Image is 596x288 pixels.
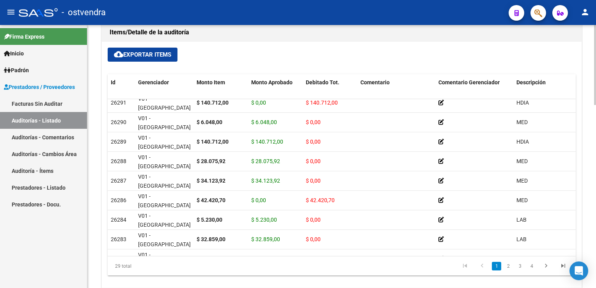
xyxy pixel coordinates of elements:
[580,7,590,17] mat-icon: person
[251,119,277,125] span: $ 6.048,00
[108,74,135,108] datatable-header-cell: Id
[138,174,191,189] span: V01 - [GEOGRAPHIC_DATA]
[360,79,390,85] span: Comentario
[111,79,115,85] span: Id
[4,32,44,41] span: Firma Express
[306,119,321,125] span: $ 0,00
[108,48,177,62] button: Exportar Items
[111,100,126,106] span: 26291
[435,74,513,108] datatable-header-cell: Comentario Gerenciador
[475,262,490,270] a: go to previous page
[138,135,191,150] span: V01 - [GEOGRAPHIC_DATA]
[516,119,528,125] span: MED
[251,79,293,85] span: Monto Aprobado
[248,74,303,108] datatable-header-cell: Monto Aprobado
[138,252,191,267] span: V01 - [GEOGRAPHIC_DATA]
[504,262,513,270] a: 2
[197,178,225,184] strong: $ 34.123,92
[516,197,528,203] span: MED
[197,119,222,125] strong: $ 6.048,00
[251,256,280,262] span: $ 19.496,00
[303,74,357,108] datatable-header-cell: Debitado Tot.
[527,262,536,270] a: 4
[516,100,529,106] span: HDIA
[502,260,514,273] li: page 2
[516,178,528,184] span: MED
[197,158,225,164] strong: $ 28.075,92
[138,232,191,247] span: V01 - [GEOGRAPHIC_DATA]
[111,119,126,125] span: 26290
[111,256,126,262] span: 26282
[251,178,280,184] span: $ 34.123,92
[306,197,335,203] span: $ 42.420,70
[4,83,75,91] span: Prestadores / Proveedores
[306,256,321,262] span: $ 0,00
[516,139,529,145] span: HDIA
[4,66,29,75] span: Padrón
[111,236,126,242] span: 26283
[556,262,571,270] a: go to last page
[138,193,191,208] span: V01 - [GEOGRAPHIC_DATA]
[251,197,266,203] span: $ 0,00
[138,154,191,169] span: V01 - [GEOGRAPHIC_DATA]
[516,217,527,223] span: LAB
[197,79,225,85] span: Monto Item
[111,178,126,184] span: 26287
[306,139,321,145] span: $ 0,00
[515,262,525,270] a: 3
[514,260,526,273] li: page 3
[492,262,501,270] a: 1
[438,79,500,85] span: Comentario Gerenciador
[251,217,277,223] span: $ 5.230,00
[306,236,321,242] span: $ 0,00
[306,158,321,164] span: $ 0,00
[197,217,222,223] strong: $ 5.230,00
[516,236,527,242] span: LAB
[197,100,229,106] strong: $ 140.712,00
[138,79,169,85] span: Gerenciador
[516,158,528,164] span: MED
[110,26,574,39] h1: Items/Detalle de la auditoría
[197,139,229,145] strong: $ 140.712,00
[197,256,225,262] strong: $ 19.496,00
[357,74,435,108] datatable-header-cell: Comentario
[138,115,191,130] span: V01 - [GEOGRAPHIC_DATA]
[111,139,126,145] span: 26289
[114,50,123,59] mat-icon: cloud_download
[251,139,283,145] span: $ 140.712,00
[526,260,537,273] li: page 4
[251,158,280,164] span: $ 28.075,92
[251,100,266,106] span: $ 0,00
[306,217,321,223] span: $ 0,00
[108,256,200,276] div: 29 total
[6,7,16,17] mat-icon: menu
[62,4,106,21] span: - ostvendra
[251,236,280,242] span: $ 32.859,00
[569,261,588,280] div: Open Intercom Messenger
[111,217,126,223] span: 26284
[491,260,502,273] li: page 1
[138,213,191,228] span: V01 - [GEOGRAPHIC_DATA]
[516,256,539,262] span: GUAR.01
[197,236,225,242] strong: $ 32.859,00
[306,79,339,85] span: Debitado Tot.
[111,197,126,203] span: 26286
[516,79,546,85] span: Descripción
[539,262,553,270] a: go to next page
[135,74,193,108] datatable-header-cell: Gerenciador
[197,197,225,203] strong: $ 42.420,70
[4,49,24,58] span: Inicio
[513,74,591,108] datatable-header-cell: Descripción
[306,178,321,184] span: $ 0,00
[458,262,472,270] a: go to first page
[111,158,126,164] span: 26288
[193,74,248,108] datatable-header-cell: Monto Item
[306,100,338,106] span: $ 140.712,00
[114,51,171,58] span: Exportar Items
